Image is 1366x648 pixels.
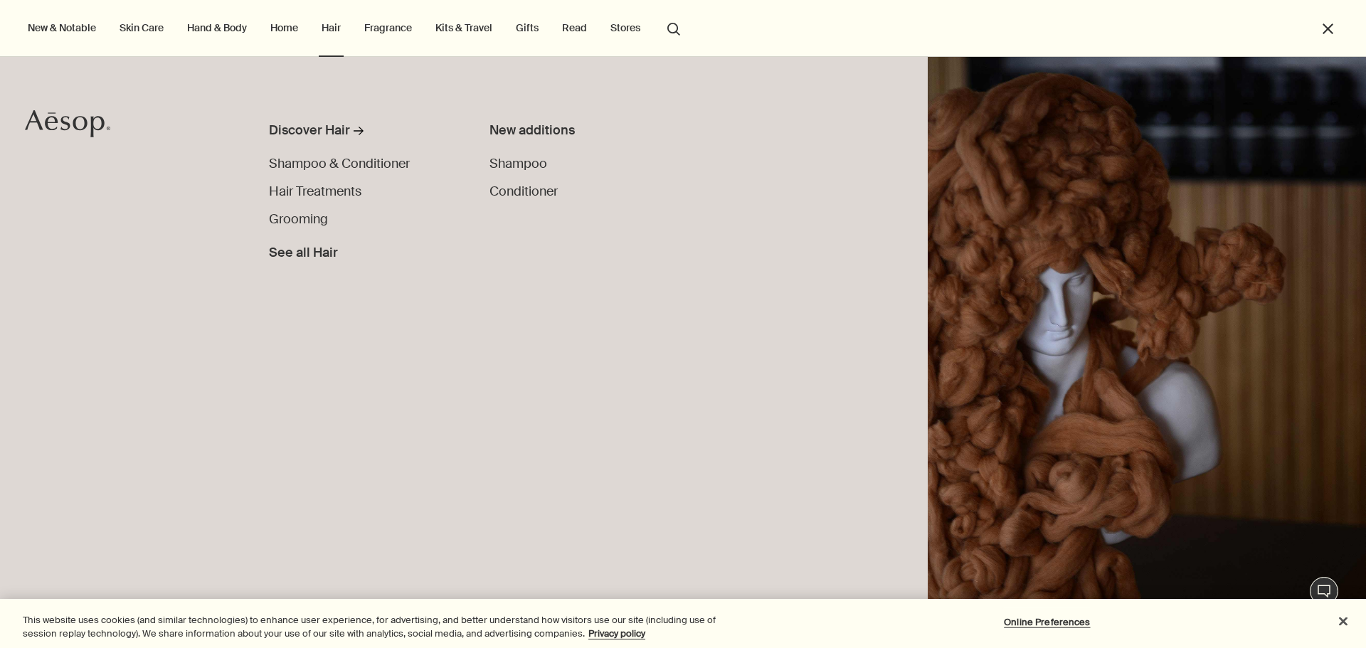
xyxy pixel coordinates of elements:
[269,154,410,174] a: Shampoo & Conditioner
[25,110,110,138] svg: Aesop
[1002,608,1091,637] button: Online Preferences, Opens the preference center dialog
[269,183,361,200] span: Hair Treatments
[117,18,166,37] a: Skin Care
[23,613,751,641] div: This website uses cookies (and similar technologies) to enhance user experience, for advertising,...
[269,121,449,146] a: Discover Hair
[269,238,338,262] a: See all Hair
[269,243,338,262] span: See all Hair
[661,14,687,41] button: Open search
[513,18,541,37] a: Gifts
[1310,577,1338,605] button: Live Assistance
[269,210,328,229] a: Grooming
[25,110,110,142] a: Aesop
[489,154,547,174] a: Shampoo
[489,183,558,200] span: Conditioner
[559,18,590,37] a: Read
[361,18,415,37] a: Fragrance
[268,18,301,37] a: Home
[269,155,410,172] span: Shampoo & Conditioner
[588,627,645,639] a: More information about your privacy, opens in a new tab
[269,211,328,228] span: Grooming
[489,121,709,140] div: New additions
[928,57,1366,648] img: Mannequin bust wearing wig made of wool.
[1328,606,1359,637] button: Close
[433,18,495,37] a: Kits & Travel
[269,121,350,140] div: Discover Hair
[1320,21,1336,37] button: Close the Menu
[269,182,361,201] a: Hair Treatments
[608,18,643,37] button: Stores
[489,182,558,201] a: Conditioner
[319,18,344,37] a: Hair
[184,18,250,37] a: Hand & Body
[25,18,99,37] button: New & Notable
[489,155,547,172] span: Shampoo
